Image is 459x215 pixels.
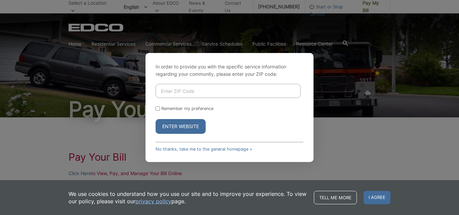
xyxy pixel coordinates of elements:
[156,147,252,152] a: No thanks, take me to the general homepage >
[135,198,171,205] a: privacy policy
[156,63,303,78] p: In order to provide you with the specific service information regarding your community, please en...
[156,119,206,134] button: Enter Website
[156,84,301,98] input: Enter ZIP Code
[364,191,390,204] span: I agree
[161,106,213,111] label: Remember my preference
[69,190,307,205] p: We use cookies to understand how you use our site and to improve your experience. To view our pol...
[314,191,357,204] a: Tell me more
